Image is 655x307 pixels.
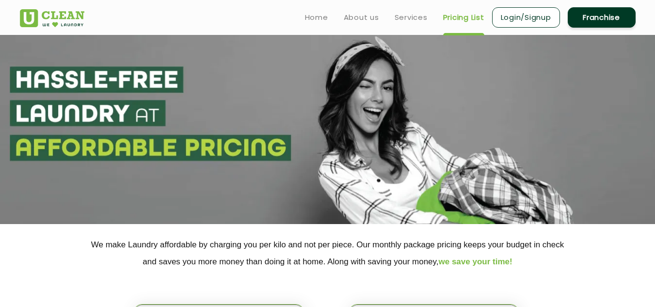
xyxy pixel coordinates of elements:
[305,12,328,23] a: Home
[568,7,636,28] a: Franchise
[344,12,379,23] a: About us
[20,236,636,270] p: We make Laundry affordable by charging you per kilo and not per piece. Our monthly package pricin...
[443,12,484,23] a: Pricing List
[20,9,84,27] img: UClean Laundry and Dry Cleaning
[439,257,512,266] span: we save your time!
[395,12,428,23] a: Services
[492,7,560,28] a: Login/Signup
